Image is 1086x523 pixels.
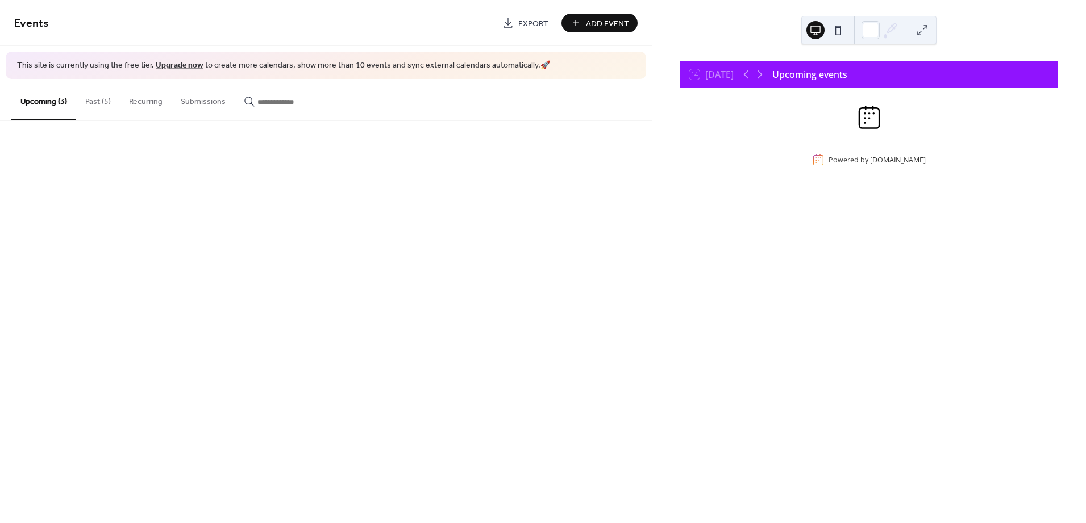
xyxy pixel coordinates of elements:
div: Upcoming events [772,68,847,81]
span: Add Event [586,18,629,30]
span: Export [518,18,548,30]
button: Past (5) [76,79,120,119]
button: Submissions [172,79,235,119]
a: Upgrade now [156,58,203,73]
span: This site is currently using the free tier. to create more calendars, show more than 10 events an... [17,60,550,72]
a: [DOMAIN_NAME] [870,155,926,165]
div: Powered by [829,155,926,165]
button: Recurring [120,79,172,119]
span: Events [14,12,49,35]
button: Add Event [561,14,638,32]
a: Export [494,14,557,32]
button: Upcoming (3) [11,79,76,120]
